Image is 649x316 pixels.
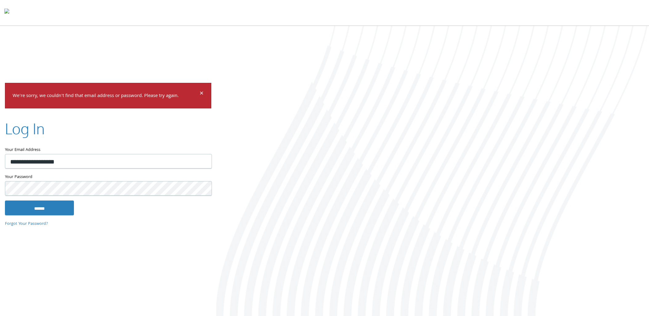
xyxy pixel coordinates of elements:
[13,92,199,101] p: We're sorry, we couldn't find that email address or password. Please try again.
[4,6,9,19] img: todyl-logo-dark.svg
[5,173,211,181] label: Your Password
[200,91,204,98] button: Dismiss alert
[200,88,204,100] span: ×
[5,118,45,139] h2: Log In
[5,221,48,227] a: Forgot Your Password?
